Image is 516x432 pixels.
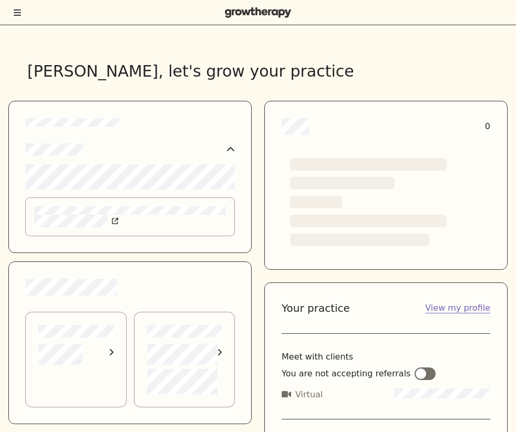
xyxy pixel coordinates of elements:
div: View my profile [425,302,490,314]
a: View my profile [425,303,490,313]
h2: [PERSON_NAME] , let's grow your practice [8,59,360,84]
span: Virtual [295,389,323,399]
svg: View payouts [109,344,113,356]
div: 0 [282,118,490,135]
svg: Opens in new window [112,218,118,224]
h1: Your practice [282,300,350,317]
span: Meet with clients [282,351,366,363]
img: Grow Therapy logo [225,7,292,18]
button: Toggle menu [13,7,22,18]
svg: View insights [218,344,222,356]
p: You are not accepting referrals [282,367,410,380]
